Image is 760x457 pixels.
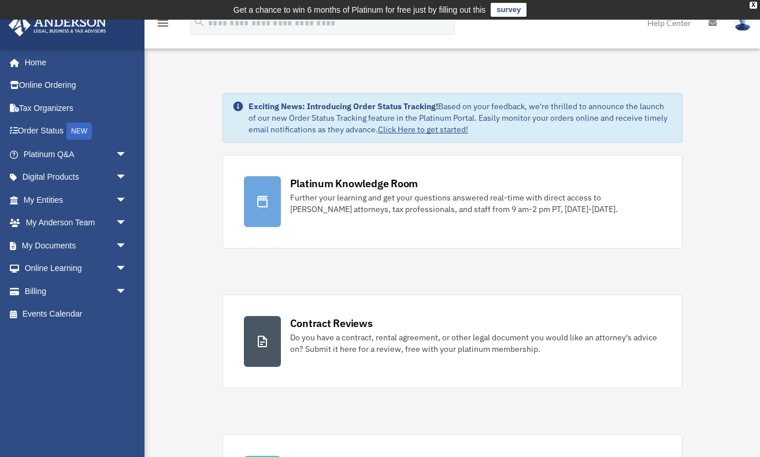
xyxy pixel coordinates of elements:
div: close [750,2,757,9]
img: User Pic [734,14,751,31]
span: arrow_drop_down [116,166,139,190]
div: Do you have a contract, rental agreement, or other legal document you would like an attorney's ad... [290,332,661,355]
a: survey [491,3,527,17]
div: Contract Reviews [290,316,373,330]
a: My Anderson Teamarrow_drop_down [8,211,144,235]
a: My Entitiesarrow_drop_down [8,188,144,211]
img: Anderson Advisors Platinum Portal [5,14,110,36]
a: Tax Organizers [8,96,144,120]
span: arrow_drop_down [116,257,139,281]
a: Events Calendar [8,303,144,326]
span: arrow_drop_down [116,280,139,303]
span: arrow_drop_down [116,188,139,212]
a: Billingarrow_drop_down [8,280,144,303]
a: Click Here to get started! [378,124,468,135]
div: Get a chance to win 6 months of Platinum for free just by filling out this [233,3,486,17]
a: Contract Reviews Do you have a contract, rental agreement, or other legal document you would like... [223,295,683,388]
a: Online Learningarrow_drop_down [8,257,144,280]
span: arrow_drop_down [116,211,139,235]
i: menu [156,16,170,30]
div: Platinum Knowledge Room [290,176,418,191]
i: search [193,16,206,28]
a: Online Ordering [8,74,144,97]
span: arrow_drop_down [116,234,139,258]
strong: Exciting News: Introducing Order Status Tracking! [249,101,438,112]
div: Further your learning and get your questions answered real-time with direct access to [PERSON_NAM... [290,192,661,215]
a: Digital Productsarrow_drop_down [8,166,144,189]
span: arrow_drop_down [116,143,139,166]
a: Platinum Q&Aarrow_drop_down [8,143,144,166]
a: Order StatusNEW [8,120,144,143]
a: menu [156,20,170,30]
a: My Documentsarrow_drop_down [8,234,144,257]
a: Platinum Knowledge Room Further your learning and get your questions answered real-time with dire... [223,155,683,248]
div: Based on your feedback, we're thrilled to announce the launch of our new Order Status Tracking fe... [249,101,673,135]
a: Home [8,51,139,74]
div: NEW [66,122,92,140]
